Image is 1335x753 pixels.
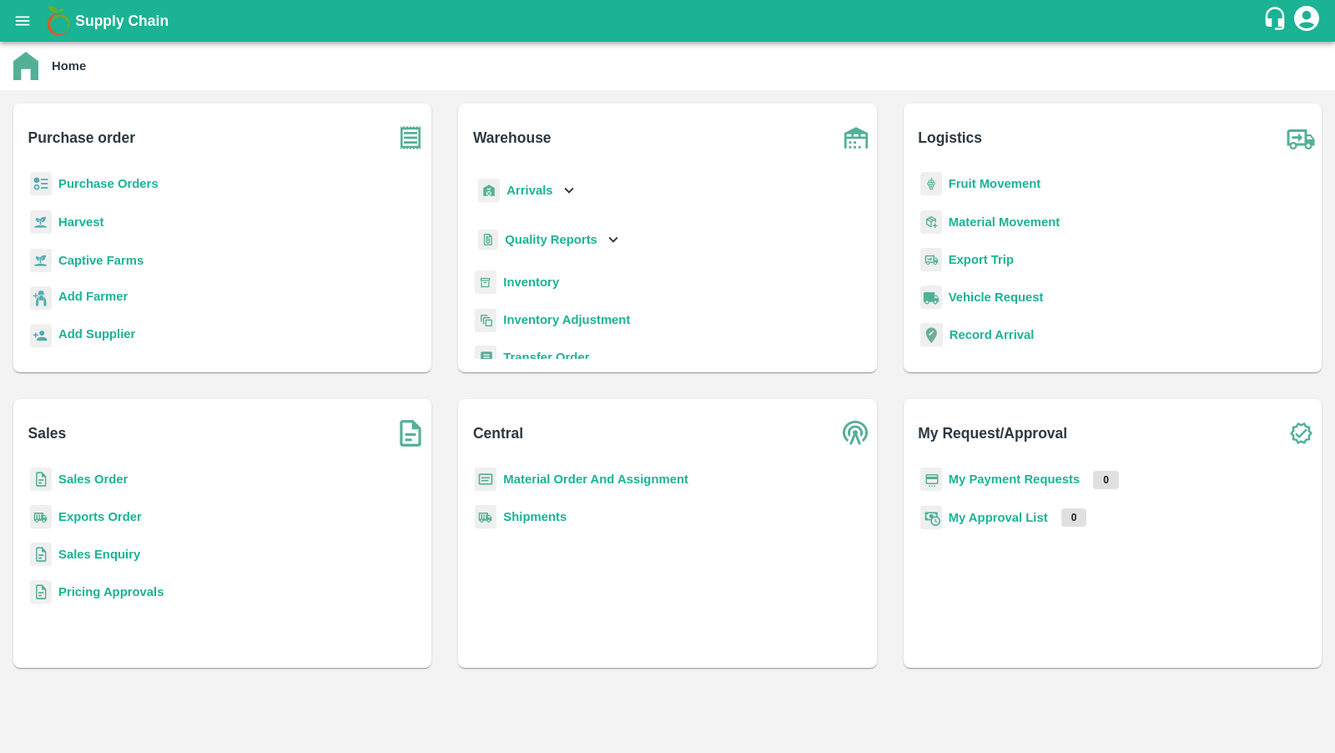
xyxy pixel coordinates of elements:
[949,291,1044,304] a: Vehicle Request
[478,179,500,203] img: whArrival
[475,270,496,295] img: whInventory
[58,510,142,523] a: Exports Order
[28,422,67,445] b: Sales
[475,505,496,529] img: shipments
[30,248,52,273] img: harvest
[920,286,942,310] img: vehicle
[503,473,688,486] a: Material Order And Assignment
[30,467,52,492] img: sales
[390,117,431,159] img: purchase
[503,510,567,523] a: Shipments
[920,172,942,196] img: fruit
[920,505,942,530] img: approval
[503,275,559,289] a: Inventory
[30,324,52,348] img: supplier
[475,223,622,257] div: Quality Reports
[506,184,552,197] b: Arrivals
[1280,412,1322,454] img: check
[30,505,52,529] img: shipments
[473,126,552,149] b: Warehouse
[52,59,86,73] b: Home
[1061,508,1087,527] p: 0
[58,287,128,310] a: Add Farmer
[475,308,496,332] img: inventory
[30,543,52,567] img: sales
[478,230,498,250] img: qualityReport
[58,254,144,267] a: Captive Farms
[58,548,140,561] a: Sales Enquiry
[58,585,164,599] a: Pricing Approvals
[58,215,103,229] a: Harvest
[58,290,128,303] b: Add Farmer
[920,248,942,272] img: delivery
[3,2,42,40] button: open drawer
[475,346,496,370] img: whTransfer
[75,9,1262,33] a: Supply Chain
[390,412,431,454] img: soSales
[75,13,169,29] b: Supply Chain
[475,467,496,492] img: centralMaterial
[475,172,578,210] div: Arrivals
[503,351,589,364] a: Transfer Order
[949,511,1048,524] a: My Approval List
[949,253,1014,266] a: Export Trip
[503,313,630,326] a: Inventory Adjustment
[949,215,1060,229] a: Material Movement
[920,323,943,346] img: recordArrival
[918,422,1067,445] b: My Request/Approval
[1262,6,1292,36] div: customer-support
[835,412,877,454] img: central
[835,117,877,159] img: warehouse
[1292,3,1322,38] div: account of current user
[920,210,942,235] img: material
[505,233,597,246] b: Quality Reports
[1280,117,1322,159] img: truck
[949,473,1081,486] a: My Payment Requests
[58,327,135,341] b: Add Supplier
[920,467,942,492] img: payment
[58,473,128,486] a: Sales Order
[473,422,523,445] b: Central
[58,325,135,347] a: Add Supplier
[30,172,52,196] img: reciept
[949,177,1041,190] a: Fruit Movement
[13,52,38,80] img: home
[950,328,1035,341] a: Record Arrival
[918,126,982,149] b: Logistics
[28,126,135,149] b: Purchase order
[1093,471,1119,489] p: 0
[30,210,52,235] img: harvest
[42,4,75,38] img: logo
[30,580,52,604] img: sales
[30,286,52,311] img: farmer
[58,177,159,190] a: Purchase Orders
